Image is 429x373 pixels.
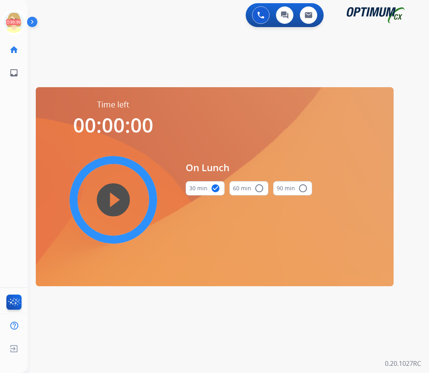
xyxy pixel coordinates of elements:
mat-icon: check_circle [211,184,220,193]
button: 60 min [229,181,268,195]
mat-icon: play_circle_filled [109,195,118,205]
mat-icon: home [9,45,19,55]
span: On Lunch [186,160,312,175]
mat-icon: inbox [9,68,19,78]
button: 30 min [186,181,225,195]
button: 90 min [273,181,312,195]
p: 0.20.1027RC [385,359,421,368]
span: Time left [97,99,129,110]
mat-icon: radio_button_unchecked [298,184,308,193]
span: 00:00:00 [73,111,153,139]
mat-icon: radio_button_unchecked [254,184,264,193]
